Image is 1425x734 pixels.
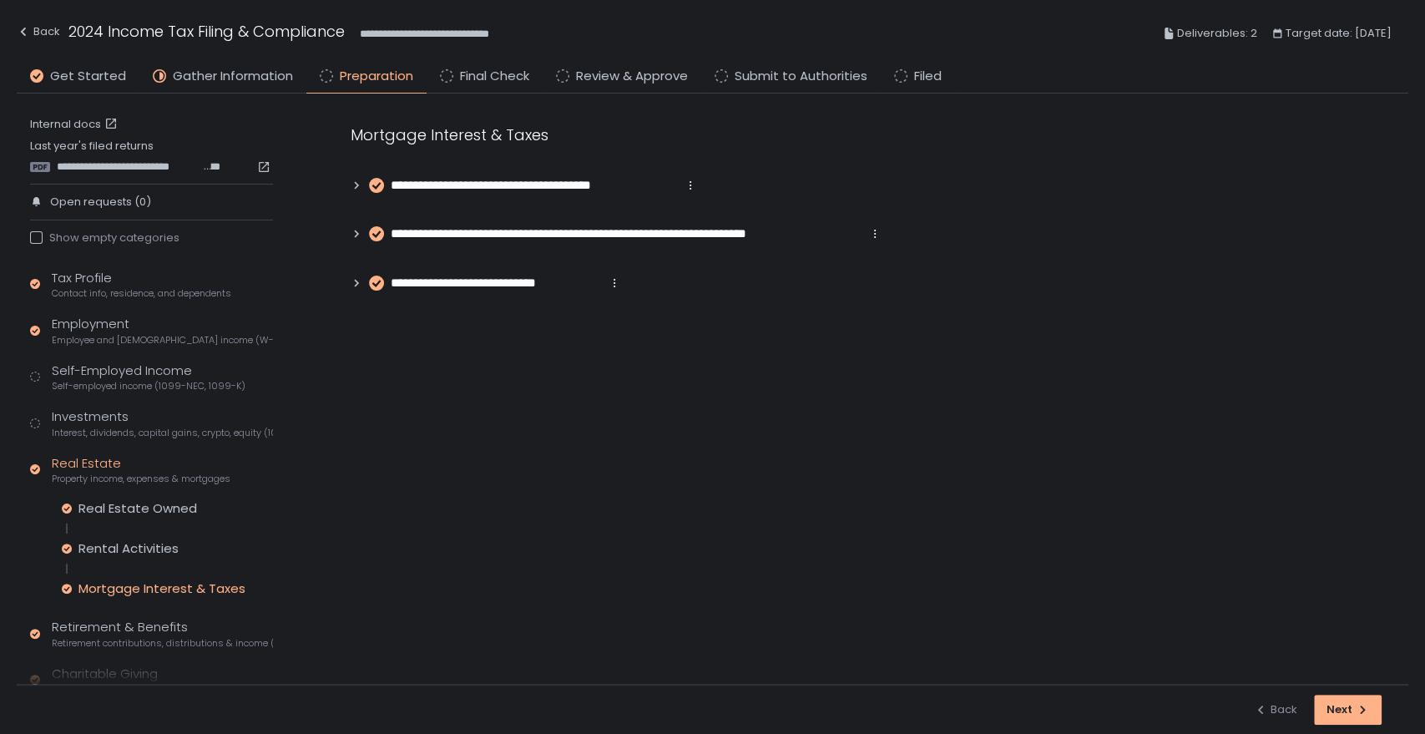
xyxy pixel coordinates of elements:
[78,540,179,557] div: Rental Activities
[340,67,413,86] span: Preparation
[52,683,189,696] span: Charitable donations and gifts
[52,362,245,393] div: Self-Employed Income
[52,665,189,696] div: Charitable Giving
[30,139,273,174] div: Last year's filed returns
[30,117,121,132] a: Internal docs
[52,618,273,650] div: Retirement & Benefits
[52,473,230,485] span: Property income, expenses & mortgages
[1254,695,1297,725] button: Back
[351,124,1152,146] div: Mortgage Interest & Taxes
[52,380,245,392] span: Self-employed income (1099-NEC, 1099-K)
[173,67,293,86] span: Gather Information
[1314,695,1382,725] button: Next
[1326,702,1369,717] div: Next
[52,454,230,486] div: Real Estate
[52,427,273,439] span: Interest, dividends, capital gains, crypto, equity (1099s, K-1s)
[52,334,273,347] span: Employee and [DEMOGRAPHIC_DATA] income (W-2s)
[460,67,529,86] span: Final Check
[17,20,60,48] button: Back
[1286,23,1392,43] span: Target date: [DATE]
[1177,23,1257,43] span: Deliverables: 2
[52,407,273,439] div: Investments
[68,20,345,43] h1: 2024 Income Tax Filing & Compliance
[50,67,126,86] span: Get Started
[1254,702,1297,717] div: Back
[735,67,867,86] span: Submit to Authorities
[50,195,151,210] span: Open requests (0)
[576,67,688,86] span: Review & Approve
[52,287,231,300] span: Contact info, residence, and dependents
[914,67,942,86] span: Filed
[52,269,231,301] div: Tax Profile
[78,580,245,597] div: Mortgage Interest & Taxes
[78,500,197,517] div: Real Estate Owned
[52,637,273,650] span: Retirement contributions, distributions & income (1099-R, 5498)
[17,22,60,42] div: Back
[52,315,273,347] div: Employment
